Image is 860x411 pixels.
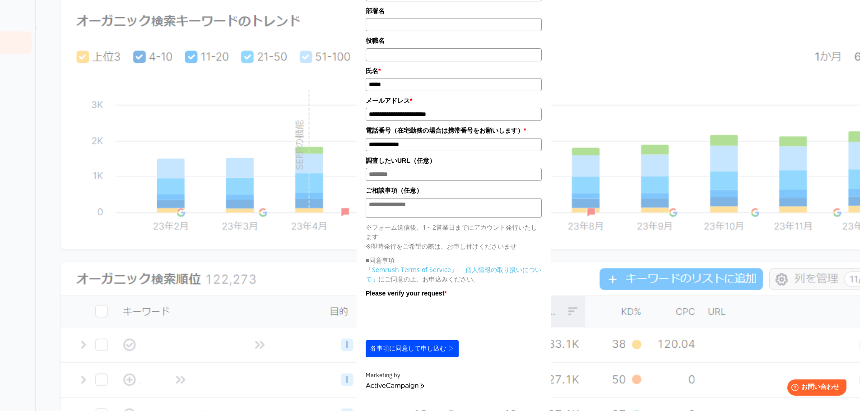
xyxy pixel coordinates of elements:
[366,36,542,46] label: 役職名
[366,6,542,16] label: 部署名
[366,125,542,135] label: 電話番号（在宅勤務の場合は携帯番号をお願いします）
[366,66,542,76] label: 氏名
[366,185,542,195] label: ご相談事項（任意）
[780,376,850,401] iframe: Help widget launcher
[366,96,542,106] label: メールアドレス
[366,371,542,380] div: Marketing by
[366,340,459,357] button: 各事項に同意して申し込む ▷
[366,156,542,166] label: 調査したいURL（任意）
[366,265,457,274] a: 「Semrush Terms of Service」
[366,255,542,265] p: ■同意事項
[366,300,503,336] iframe: reCAPTCHA
[366,222,542,251] p: ※フォーム送信後、1～2営業日までにアカウント発行いたします ※即時発行をご希望の際は、お申し付けくださいませ
[366,265,542,284] p: にご同意の上、お申込みください。
[366,288,542,298] label: Please verify your request
[366,265,541,283] a: 「個人情報の取り扱いについて」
